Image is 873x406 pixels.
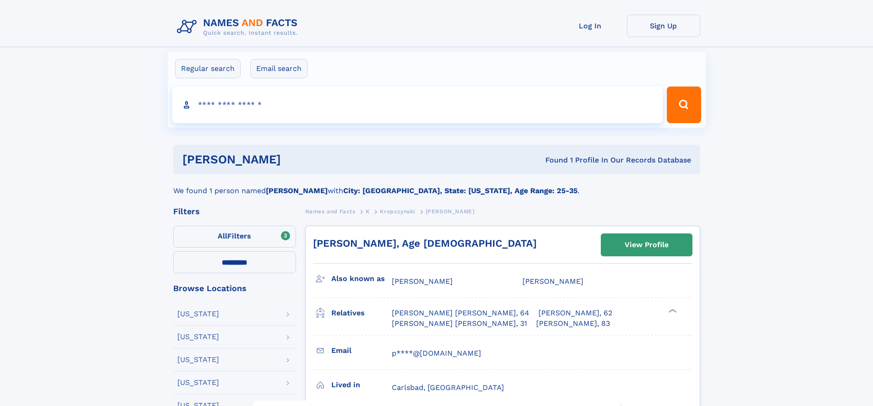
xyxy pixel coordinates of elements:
[625,234,669,255] div: View Profile
[380,208,415,215] span: Kropczynski
[266,186,328,195] b: [PERSON_NAME]
[305,206,356,217] a: Names and Facts
[331,271,392,287] h3: Also known as
[173,15,305,39] img: Logo Names and Facts
[666,308,677,314] div: ❯
[173,207,296,216] div: Filters
[426,208,475,215] span: [PERSON_NAME]
[667,87,701,123] button: Search Button
[182,154,413,165] h1: [PERSON_NAME]
[522,277,583,286] span: [PERSON_NAME]
[313,238,537,249] a: [PERSON_NAME], Age [DEMOGRAPHIC_DATA]
[177,310,219,318] div: [US_STATE]
[343,186,577,195] b: City: [GEOGRAPHIC_DATA], State: [US_STATE], Age Range: 25-35
[250,59,307,78] label: Email search
[366,206,370,217] a: K
[331,377,392,393] h3: Lived in
[536,319,610,329] a: [PERSON_NAME], 83
[392,319,527,329] a: [PERSON_NAME] [PERSON_NAME], 31
[173,284,296,292] div: Browse Locations
[331,305,392,321] h3: Relatives
[173,174,700,196] div: We found 1 person named with .
[366,208,370,215] span: K
[177,379,219,386] div: [US_STATE]
[392,308,529,318] a: [PERSON_NAME] [PERSON_NAME], 64
[177,356,219,363] div: [US_STATE]
[601,234,692,256] a: View Profile
[380,206,415,217] a: Kropczynski
[538,308,612,318] a: [PERSON_NAME], 62
[627,15,700,37] a: Sign Up
[177,333,219,341] div: [US_STATE]
[173,226,296,248] label: Filters
[331,343,392,358] h3: Email
[554,15,627,37] a: Log In
[392,383,504,392] span: Carlsbad, [GEOGRAPHIC_DATA]
[172,87,663,123] input: search input
[413,155,691,165] div: Found 1 Profile In Our Records Database
[175,59,241,78] label: Regular search
[218,232,227,240] span: All
[392,277,453,286] span: [PERSON_NAME]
